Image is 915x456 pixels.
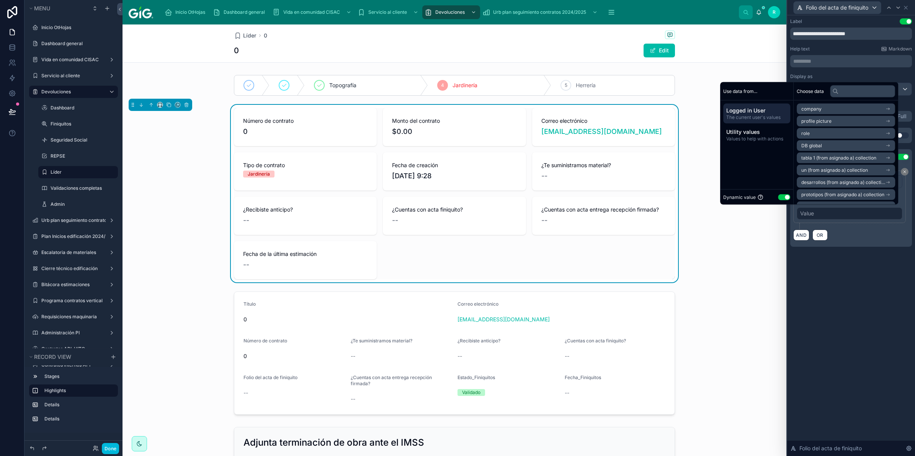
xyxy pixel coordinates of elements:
[422,5,480,19] a: Devoluciones
[41,24,113,31] label: Inicio OtHojas
[726,107,787,114] span: Logged in User
[51,185,113,191] label: Validaciones completas
[44,373,112,379] label: Stages
[51,105,113,111] label: Dashboard
[102,443,119,454] button: Done
[392,215,398,226] span: --
[541,206,666,213] span: ¿Cuentas con acta entrega recepción firmada?
[881,46,912,52] a: Markdown
[541,117,666,125] span: Correo electrónico
[392,171,516,181] span: [DATE] 9:28
[234,32,256,39] a: Líder
[270,5,355,19] a: Vida en comunidad CISAC
[806,4,868,11] span: Folio del acta de finiquito
[41,314,103,320] label: Requisiciones maquinaria
[234,45,239,56] h1: 0
[793,230,809,241] button: AND
[790,46,810,52] label: Help text
[175,9,205,15] span: Inicio OtHojas
[51,201,113,207] label: Admin
[720,101,793,148] div: scrollable content
[773,9,776,15] span: R
[243,117,368,125] span: Número de contrato
[493,9,586,15] span: Urb plan seguimiento contratos 2024/2025
[800,210,814,217] div: Value
[41,298,103,304] a: Programa contratos vertical
[28,3,87,14] button: Menu
[368,9,407,15] span: Servicio al cliente
[162,5,211,19] a: Inicio OtHojas
[243,161,368,169] span: Tipo de contrato
[41,346,103,352] label: Contratos API-HITO
[541,126,662,137] a: [EMAIL_ADDRESS][DOMAIN_NAME]
[41,41,113,47] label: Dashboard general
[51,121,113,127] label: Finiquitos
[41,73,103,79] label: Servicio al cliente
[129,6,153,18] img: App logo
[51,169,113,175] a: Líder
[392,117,516,125] span: Monto del contrato
[893,112,911,121] button: Full
[243,259,249,270] span: --
[41,265,103,272] label: Cierre técnico edificación
[392,126,516,137] span: $0.00
[723,88,757,94] span: Use data from...
[41,233,106,239] label: Plan Inicios edificación 2024/2025
[51,153,113,159] label: REPSE
[264,32,267,39] a: 0
[211,5,270,19] a: Dashboard general
[248,171,270,178] div: Jardinería
[28,352,106,362] button: Record view
[815,232,825,238] span: OR
[435,9,465,15] span: Devoluciones
[44,416,112,422] label: Details
[355,5,422,19] a: Servicio al cliente
[44,402,112,408] label: Details
[790,73,812,80] label: Display as
[812,230,828,241] button: OR
[41,57,103,63] a: Vida en comunidad CISAC
[243,206,368,213] span: ¿Recibiste anticipo?
[541,161,666,169] span: ¿Te suministramos material?
[41,217,106,223] label: Urb plan seguimiento contratos 2024/2025
[224,9,265,15] span: Dashboard general
[723,194,756,200] span: Dynamic value
[889,46,912,52] span: Markdown
[41,330,103,336] label: Administración PI
[392,206,516,213] span: ¿Cuentas con acta finiquito?
[541,215,547,226] span: --
[51,137,113,143] label: Seguridad Social
[34,5,50,11] span: Menu
[726,128,787,136] span: Utility values
[44,388,112,394] label: Highlights
[41,282,103,288] label: Bitácora estimaciones
[726,114,787,121] span: The current user's values
[159,4,739,21] div: scrollable content
[41,89,103,95] label: Devoluciones
[41,249,103,256] label: Escalatoria de materiales
[243,32,256,39] span: Líder
[243,250,368,258] span: Fecha de la última estimación
[793,1,881,14] button: Folio del acta de finiquito
[541,171,547,181] span: --
[25,367,123,433] div: scrollable content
